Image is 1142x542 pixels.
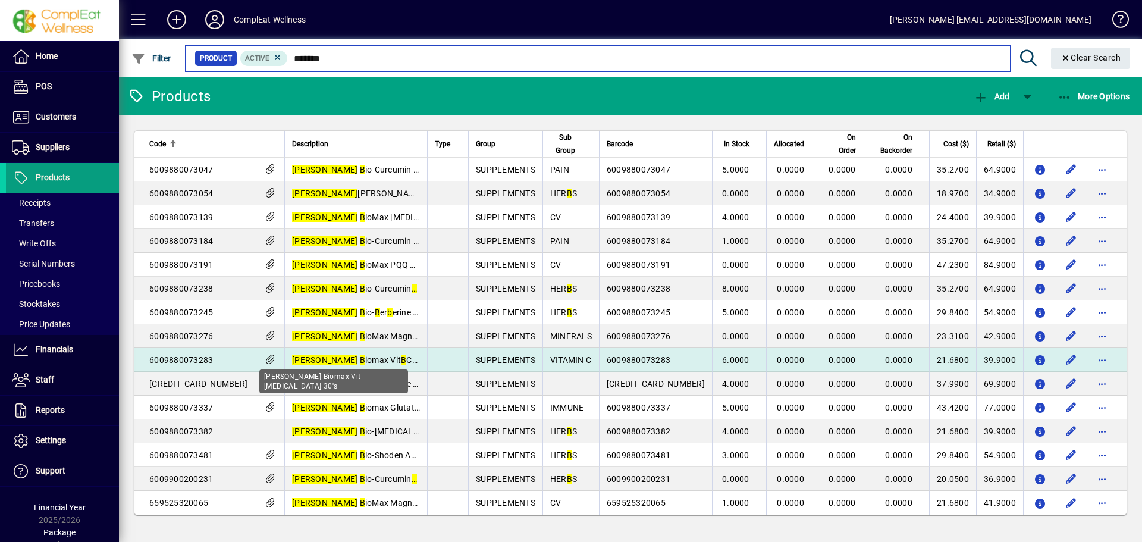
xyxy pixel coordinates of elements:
[245,54,269,62] span: Active
[1051,48,1131,69] button: Clear
[6,365,119,395] a: Staff
[292,403,452,412] span: iomax Glutathione 30's
[1062,398,1081,417] button: Edit
[360,331,365,341] em: B
[607,260,670,270] span: 6009880073191
[196,9,234,30] button: Profile
[360,474,365,484] em: B
[292,137,420,151] div: Description
[149,284,213,293] span: 6009880073238
[476,165,535,174] span: SUPPLEMENTS
[128,87,211,106] div: Products
[1093,493,1112,512] button: More options
[885,450,912,460] span: 0.0000
[12,239,56,248] span: Write Offs
[149,137,166,151] span: Code
[292,331,562,341] span: ioMax Magnesium Complex 30 sachets - unflavored
[976,205,1023,229] td: 39.9000
[6,426,119,456] a: Settings
[1093,350,1112,369] button: More options
[722,189,749,198] span: 0.0000
[885,236,912,246] span: 0.0000
[36,173,70,182] span: Products
[292,284,357,293] em: [PERSON_NAME]
[149,212,213,222] span: 6009880073139
[885,403,912,412] span: 0.0000
[607,284,670,293] span: 6009880073238
[976,348,1023,372] td: 39.9000
[12,198,51,208] span: Receipts
[1061,53,1121,62] span: Clear Search
[1062,327,1081,346] button: Edit
[240,51,288,66] mat-chip: Activation Status: Active
[476,379,535,389] span: SUPPLEMENTS
[1062,208,1081,227] button: Edit
[360,403,365,412] em: B
[829,403,856,412] span: 0.0000
[722,498,749,507] span: 1.0000
[131,54,171,63] span: Filter
[885,165,912,174] span: 0.0000
[292,165,428,174] span: io-Curcumin 60's
[36,466,65,475] span: Support
[12,319,70,329] span: Price Updates
[929,419,976,443] td: 21.6800
[375,308,380,317] em: B
[550,427,577,436] span: HER S
[6,233,119,253] a: Write Offs
[6,42,119,71] a: Home
[607,189,670,198] span: 6009880073054
[36,436,66,445] span: Settings
[777,331,804,341] span: 0.0000
[12,279,60,289] span: Pricebooks
[929,324,976,348] td: 23.3100
[777,189,804,198] span: 0.0000
[829,450,856,460] span: 0.0000
[777,498,804,507] span: 0.0000
[890,10,1091,29] div: [PERSON_NAME] [EMAIL_ADDRESS][DOMAIN_NAME]
[1093,422,1112,441] button: More options
[777,260,804,270] span: 0.0000
[292,474,357,484] em: [PERSON_NAME]
[1062,374,1081,393] button: Edit
[829,131,856,157] span: On Order
[292,260,510,270] span: ioMax PQQ with [MEDICAL_DATA] 30's
[607,331,670,341] span: 6009880073276
[829,308,856,317] span: 0.0000
[149,260,213,270] span: 6009880073191
[292,308,463,317] span: io- er erine Complex 60's
[567,308,572,317] em: B
[929,158,976,181] td: 35.2700
[607,474,670,484] span: 6009900200231
[1093,303,1112,322] button: More options
[971,86,1012,107] button: Add
[360,165,365,174] em: B
[976,467,1023,491] td: 36.9000
[777,284,804,293] span: 0.0000
[292,355,357,365] em: [PERSON_NAME]
[6,213,119,233] a: Transfers
[550,131,592,157] div: Sub Group
[929,491,976,515] td: 21.6800
[929,181,976,205] td: 18.9700
[292,236,546,246] span: io-Curcumin Advanced CM95 & AK AMAX 60's
[387,308,392,317] em: b
[36,344,73,354] span: Financials
[976,253,1023,277] td: 84.9000
[722,379,749,389] span: 4.0000
[722,474,749,484] span: 0.0000
[976,372,1023,396] td: 69.9000
[476,189,535,198] span: SUPPLEMENTS
[1093,446,1112,465] button: More options
[149,331,213,341] span: 6009880073276
[1093,184,1112,203] button: More options
[607,137,705,151] div: Barcode
[476,308,535,317] span: SUPPLEMENTS
[885,427,912,436] span: 0.0000
[1093,231,1112,250] button: More options
[607,355,670,365] span: 6009880073283
[292,284,496,293] span: io-Curcumin CM95 Advanced 30's
[777,212,804,222] span: 0.0000
[720,165,749,174] span: -5.0000
[6,72,119,102] a: POS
